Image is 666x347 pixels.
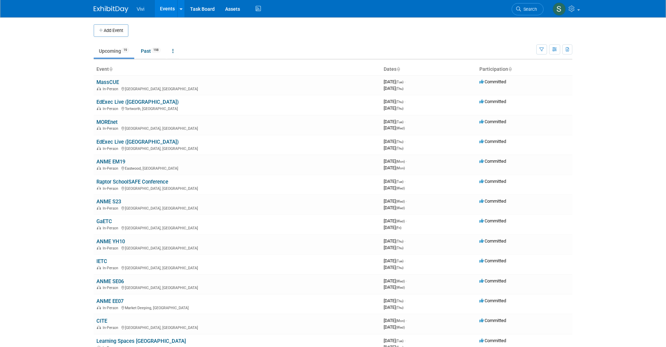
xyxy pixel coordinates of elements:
span: [DATE] [384,324,405,330]
span: [DATE] [384,278,407,283]
div: Market Deeping, [GEOGRAPHIC_DATA] [96,305,378,310]
span: (Wed) [396,219,405,223]
span: Committed [479,179,506,184]
div: [GEOGRAPHIC_DATA], [GEOGRAPHIC_DATA] [96,245,378,251]
img: In-Person Event [97,107,101,110]
img: In-Person Event [97,266,101,269]
span: [DATE] [384,179,405,184]
img: In-Person Event [97,126,101,130]
span: In-Person [103,206,120,211]
span: [DATE] [384,245,403,250]
span: [DATE] [384,258,405,263]
span: [DATE] [384,119,405,124]
div: [GEOGRAPHIC_DATA], [GEOGRAPHIC_DATA] [96,145,378,151]
span: In-Person [103,226,120,230]
span: In-Person [103,325,120,330]
span: (Thu) [396,146,403,150]
a: IETC [96,258,107,264]
span: - [404,298,405,303]
span: [DATE] [384,99,405,104]
span: [DATE] [384,338,405,343]
a: ANME YH10 [96,238,125,245]
div: [GEOGRAPHIC_DATA], [GEOGRAPHIC_DATA] [96,225,378,230]
span: Committed [479,99,506,104]
span: In-Person [103,306,120,310]
span: Committed [479,258,506,263]
a: Learning Spaces [GEOGRAPHIC_DATA] [96,338,186,344]
span: - [404,119,405,124]
span: (Tue) [396,259,403,263]
span: (Thu) [396,266,403,270]
span: - [404,238,405,244]
span: (Thu) [396,306,403,310]
span: [DATE] [384,305,403,310]
a: EdExec Live ([GEOGRAPHIC_DATA]) [96,139,179,145]
span: (Wed) [396,279,405,283]
span: [DATE] [384,218,407,223]
div: [GEOGRAPHIC_DATA], [GEOGRAPHIC_DATA] [96,86,378,91]
span: (Tue) [396,339,403,343]
span: 198 [151,48,161,53]
a: Search [512,3,544,15]
a: ANME SE06 [96,278,124,285]
a: Past198 [136,44,166,58]
span: (Thu) [396,107,403,110]
div: [GEOGRAPHIC_DATA], [GEOGRAPHIC_DATA] [96,185,378,191]
a: ANME EE07 [96,298,123,304]
button: Add Event [94,24,128,37]
a: Sort by Start Date [396,66,400,72]
img: ExhibitDay [94,6,128,13]
span: (Wed) [396,186,405,190]
a: MOREnet [96,119,118,125]
span: Committed [479,298,506,303]
span: [DATE] [384,225,401,230]
a: Raptor SchoolSAFE Conference [96,179,168,185]
span: (Thu) [396,140,403,144]
span: (Mon) [396,160,405,163]
span: - [406,198,407,204]
span: (Tue) [396,120,403,124]
img: In-Person Event [97,286,101,289]
span: - [406,318,407,323]
span: (Thu) [396,100,403,104]
span: (Wed) [396,325,405,329]
a: GaETC [96,218,112,225]
span: 19 [121,48,129,53]
img: In-Person Event [97,146,101,150]
div: [GEOGRAPHIC_DATA], [GEOGRAPHIC_DATA] [96,125,378,131]
img: Sara Membreno [553,2,566,16]
span: In-Person [103,186,120,191]
span: (Mon) [396,166,405,170]
span: In-Person [103,107,120,111]
span: - [406,278,407,283]
th: Dates [381,64,477,75]
div: Eastwood, [GEOGRAPHIC_DATA] [96,165,378,171]
a: Upcoming19 [94,44,134,58]
span: (Thu) [396,246,403,250]
span: (Tue) [396,80,403,84]
span: - [404,338,405,343]
span: [DATE] [384,205,405,210]
a: Sort by Participation Type [508,66,512,72]
img: In-Person Event [97,186,101,190]
a: ANME S23 [96,198,121,205]
span: Committed [479,218,506,223]
span: - [406,218,407,223]
th: Participation [477,64,572,75]
span: Committed [479,318,506,323]
span: [DATE] [384,105,403,111]
span: (Thu) [396,299,403,303]
span: (Mon) [396,319,405,323]
span: - [404,258,405,263]
span: [DATE] [384,145,403,151]
div: [GEOGRAPHIC_DATA], [GEOGRAPHIC_DATA] [96,324,378,330]
img: In-Person Event [97,226,101,229]
span: [DATE] [384,79,405,84]
span: Committed [479,238,506,244]
img: In-Person Event [97,206,101,210]
span: (Tue) [396,180,403,184]
div: [GEOGRAPHIC_DATA], [GEOGRAPHIC_DATA] [96,265,378,270]
span: - [404,99,405,104]
span: In-Person [103,126,120,131]
span: (Thu) [396,87,403,91]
